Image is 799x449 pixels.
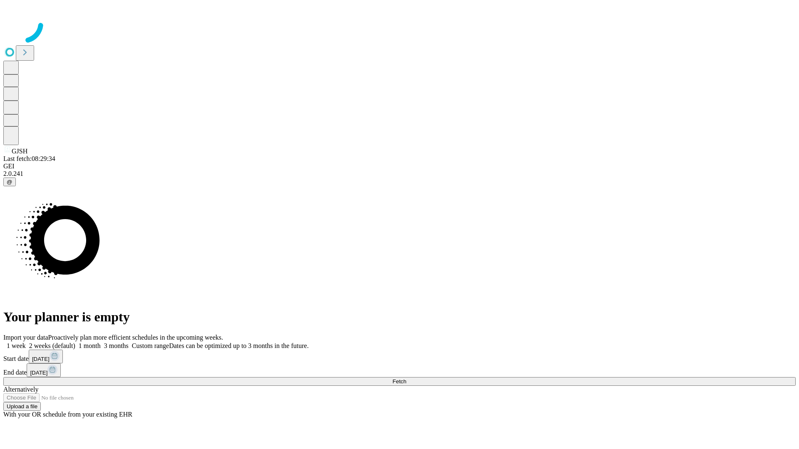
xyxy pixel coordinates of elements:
[132,342,169,349] span: Custom range
[7,342,26,349] span: 1 week
[29,350,63,363] button: [DATE]
[3,170,796,178] div: 2.0.241
[12,148,27,155] span: GJSH
[3,386,38,393] span: Alternatively
[48,334,223,341] span: Proactively plan more efficient schedules in the upcoming weeks.
[3,350,796,363] div: Start date
[7,179,12,185] span: @
[3,178,16,186] button: @
[3,402,41,411] button: Upload a file
[3,363,796,377] div: End date
[3,163,796,170] div: GEI
[32,356,50,362] span: [DATE]
[104,342,129,349] span: 3 months
[79,342,101,349] span: 1 month
[27,363,61,377] button: [DATE]
[3,155,55,162] span: Last fetch: 08:29:34
[29,342,75,349] span: 2 weeks (default)
[392,378,406,385] span: Fetch
[169,342,308,349] span: Dates can be optimized up to 3 months in the future.
[3,334,48,341] span: Import your data
[30,370,47,376] span: [DATE]
[3,377,796,386] button: Fetch
[3,411,132,418] span: With your OR schedule from your existing EHR
[3,309,796,325] h1: Your planner is empty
